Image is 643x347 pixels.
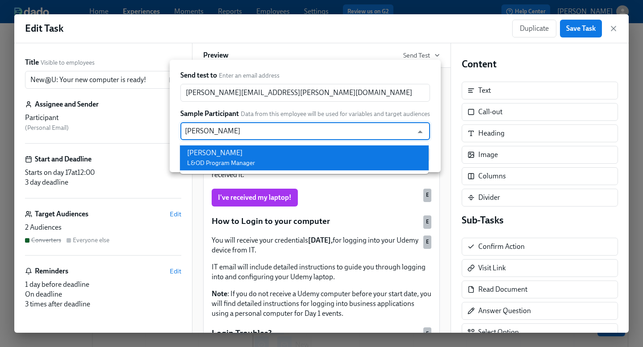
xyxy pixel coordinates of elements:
[413,125,427,139] button: Close
[187,148,255,158] div: [PERSON_NAME]
[180,70,217,80] label: Send test to
[180,109,239,119] label: Sample Participant
[187,159,255,167] span: L&OD Program Manager
[219,71,280,80] span: Enter an email address
[241,110,430,118] span: Data from this employee will be used for variables and target audiences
